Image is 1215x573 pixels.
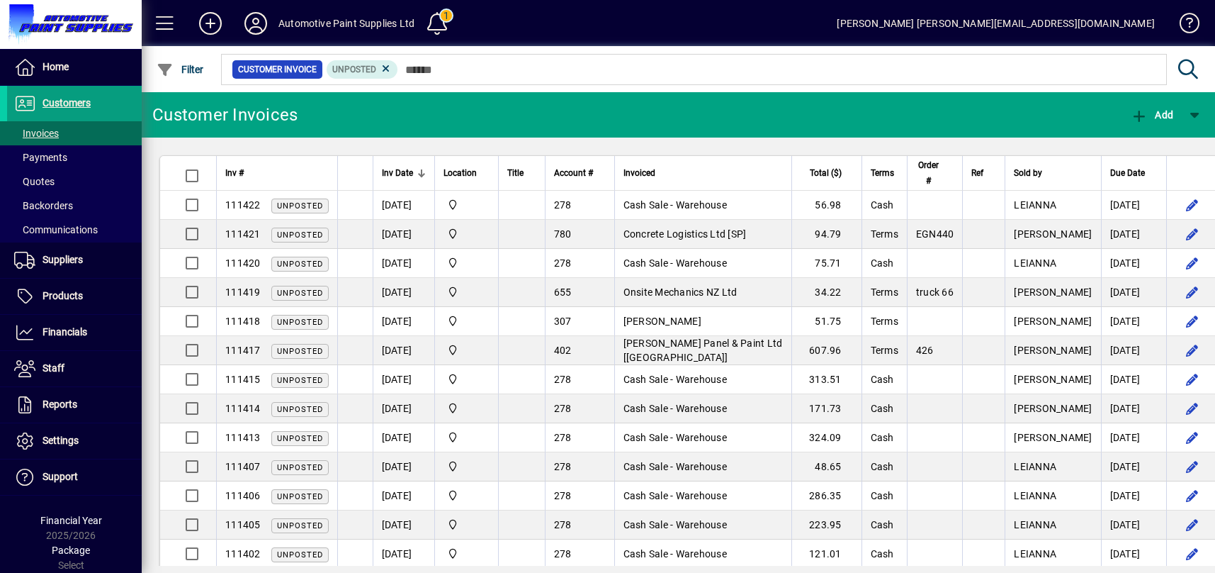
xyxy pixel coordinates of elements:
[443,546,490,562] span: Automotive Paint Supplies Ltd
[1014,548,1056,560] span: LEIANNA
[791,249,861,278] td: 75.71
[623,490,727,501] span: Cash Sale - Warehouse
[225,286,261,298] span: 111419
[278,12,414,35] div: Automotive Paint Supplies Ltd
[1101,482,1166,511] td: [DATE]
[277,550,323,560] span: Unposted
[225,165,244,181] span: Inv #
[327,60,398,79] mat-chip: Customer Invoice Status: Unposted
[7,423,142,459] a: Settings
[837,12,1155,35] div: [PERSON_NAME] [PERSON_NAME][EMAIL_ADDRESS][DOMAIN_NAME]
[791,394,861,423] td: 171.73
[43,399,77,410] span: Reports
[623,548,727,560] span: Cash Sale - Warehouse
[7,279,142,314] a: Products
[1101,278,1166,307] td: [DATE]
[373,220,434,249] td: [DATE]
[277,463,323,472] span: Unposted
[1181,310,1204,333] button: Edit
[443,165,477,181] span: Location
[916,286,954,298] span: truck 66
[373,394,434,423] td: [DATE]
[554,403,572,414] span: 278
[373,452,434,482] td: [DATE]
[1014,461,1056,472] span: LEIANNA
[554,374,572,385] span: 278
[801,165,854,181] div: Total ($)
[7,243,142,278] a: Suppliers
[233,11,278,36] button: Profile
[791,278,861,307] td: 34.22
[1181,194,1204,216] button: Edit
[554,228,572,240] span: 780
[7,218,142,242] a: Communications
[554,286,572,298] span: 655
[1101,365,1166,394] td: [DATE]
[623,165,783,181] div: Invoiced
[443,284,490,300] span: Automotive Paint Supplies Ltd
[1181,252,1204,274] button: Edit
[871,519,894,530] span: Cash
[188,11,233,36] button: Add
[1181,513,1204,536] button: Edit
[554,257,572,269] span: 278
[7,121,142,145] a: Invoices
[225,257,261,269] span: 111420
[225,199,261,211] span: 111422
[1181,223,1204,245] button: Edit
[153,57,208,82] button: Filter
[443,226,490,242] span: Automotive Paint Supplies Ltd
[52,545,90,556] span: Package
[1014,257,1056,269] span: LEIANNA
[1181,543,1204,565] button: Edit
[1014,490,1056,501] span: LEIANNA
[623,257,727,269] span: Cash Sale - Warehouse
[1101,191,1166,220] td: [DATE]
[810,165,842,181] span: Total ($)
[225,490,261,501] span: 111406
[916,228,954,240] span: EGN440
[277,521,323,530] span: Unposted
[623,286,738,298] span: Onsite Mechanics NZ Ltd
[373,423,434,452] td: [DATE]
[623,228,747,240] span: Concrete Logistics Ltd [SP]
[623,338,783,363] span: [PERSON_NAME] Panel & Paint Ltd [[GEOGRAPHIC_DATA]]
[443,459,490,474] span: Automotive Paint Supplies Ltd
[1014,432,1092,443] span: [PERSON_NAME]
[225,403,261,414] span: 111414
[554,548,572,560] span: 278
[791,482,861,511] td: 286.35
[443,165,490,181] div: Location
[871,316,898,327] span: Terms
[971,165,996,181] div: Ref
[1101,423,1166,452] td: [DATE]
[1131,109,1173,121] span: Add
[225,374,261,385] span: 111415
[1101,511,1166,540] td: [DATE]
[871,548,894,560] span: Cash
[373,365,434,394] td: [DATE]
[225,461,261,472] span: 111407
[152,104,298,126] div: Customer Invoices
[1110,165,1158,181] div: Due Date
[791,423,861,452] td: 324.09
[1014,165,1042,181] span: Sold by
[43,61,69,72] span: Home
[1181,455,1204,478] button: Edit
[14,152,67,163] span: Payments
[623,403,727,414] span: Cash Sale - Warehouse
[1014,345,1092,356] span: [PERSON_NAME]
[971,165,983,181] span: Ref
[1101,394,1166,423] td: [DATE]
[443,313,490,329] span: Automotive Paint Supplies Ltd
[40,515,102,526] span: Financial Year
[554,490,572,501] span: 278
[443,488,490,504] span: Automotive Paint Supplies Ltd
[443,517,490,533] span: Automotive Paint Supplies Ltd
[871,165,894,181] span: Terms
[554,461,572,472] span: 278
[554,165,593,181] span: Account #
[14,176,55,187] span: Quotes
[277,492,323,501] span: Unposted
[277,318,323,327] span: Unposted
